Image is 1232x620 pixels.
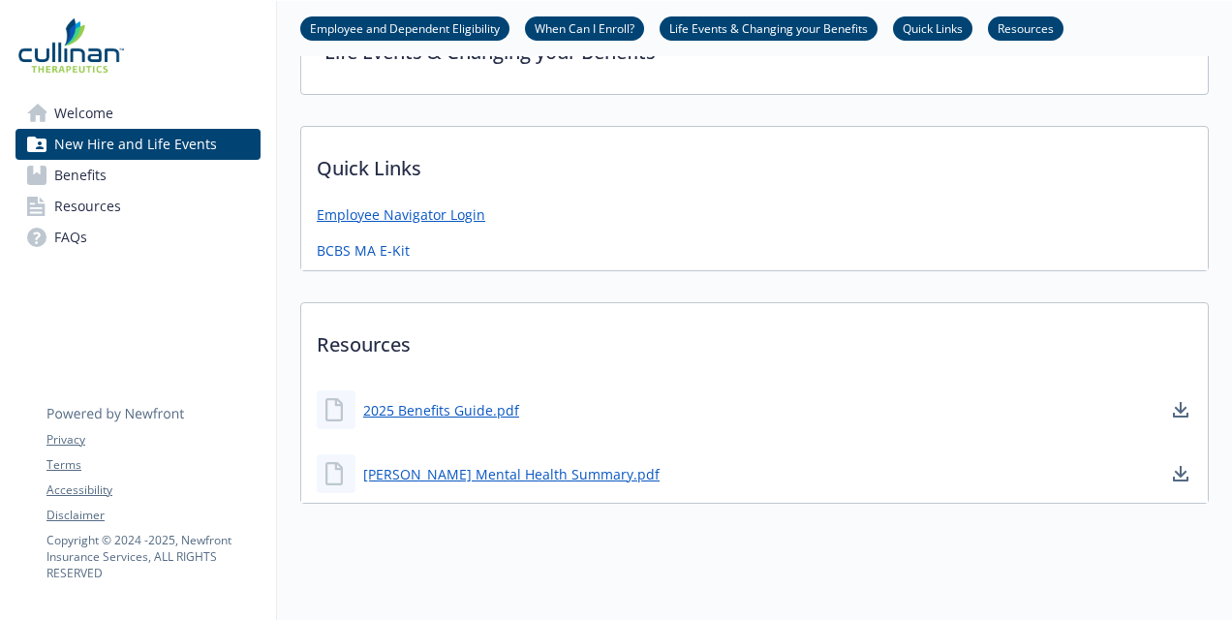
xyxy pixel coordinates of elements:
a: Disclaimer [46,507,260,524]
span: Resources [54,191,121,222]
a: When Can I Enroll? [525,18,644,37]
a: 2025 Benefits Guide.pdf [363,400,519,420]
a: Benefits [15,160,261,191]
p: Copyright © 2024 - 2025 , Newfront Insurance Services, ALL RIGHTS RESERVED [46,532,260,581]
a: BCBS MA E-Kit [317,240,410,261]
a: Employee and Dependent Eligibility [300,18,509,37]
a: download document [1169,398,1192,421]
a: Accessibility [46,481,260,499]
a: New Hire and Life Events [15,129,261,160]
p: Resources [301,303,1208,375]
a: Welcome [15,98,261,129]
span: Benefits [54,160,107,191]
a: Privacy [46,431,260,449]
span: FAQs [54,222,87,253]
a: Life Events & Changing your Benefits [660,18,878,37]
a: [PERSON_NAME] Mental Health Summary.pdf [363,464,660,484]
a: download document [1169,462,1192,485]
a: FAQs [15,222,261,253]
a: Terms [46,456,260,474]
a: Employee Navigator Login [317,204,485,225]
a: Resources [988,18,1063,37]
p: Quick Links [301,127,1208,199]
span: Welcome [54,98,113,129]
span: New Hire and Life Events [54,129,217,160]
a: Quick Links [893,18,972,37]
a: Resources [15,191,261,222]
